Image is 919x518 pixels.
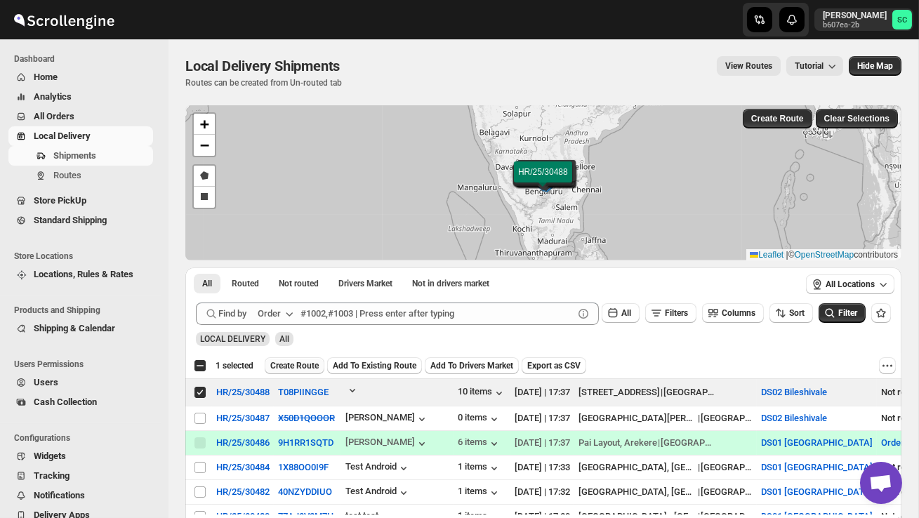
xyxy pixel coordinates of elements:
button: Map action label [849,56,901,76]
input: #1002,#1003 | Press enter after typing [300,303,574,325]
button: HR/25/30484 [216,462,270,472]
button: [PERSON_NAME] [345,412,429,426]
button: All Locations [806,274,894,294]
img: Marker [533,174,554,190]
div: HR/25/30482 [216,486,270,497]
button: Columns [702,303,764,323]
span: All Orders [34,111,74,121]
button: 10 items [458,386,506,400]
button: Routes [8,166,153,185]
span: Create Route [751,113,804,124]
button: Shipments [8,146,153,166]
p: b607ea-2b [823,21,887,29]
button: All Orders [8,107,153,126]
button: Home [8,67,153,87]
button: Sort [769,303,813,323]
button: 1 items [458,486,501,500]
span: Filters [665,308,688,318]
a: Zoom out [194,135,215,156]
span: Export as CSV [527,360,581,371]
button: HR/25/30488 [216,387,270,397]
button: User menu [814,8,913,31]
div: | [578,385,753,399]
div: Open chat [860,462,902,504]
div: [GEOGRAPHIC_DATA] [661,436,713,450]
div: Pai Layout, Arekere [578,436,657,450]
button: Create Route [265,357,324,374]
span: All [279,334,289,344]
button: 6 items [458,437,501,451]
button: Locations, Rules & Rates [8,265,153,284]
button: T08PIINGGE [278,387,329,397]
span: Widgets [34,451,66,461]
button: view route [717,56,781,76]
span: Products and Shipping [14,305,159,316]
button: 1 items [458,461,501,475]
a: Draw a rectangle [194,187,215,208]
div: [GEOGRAPHIC_DATA], [GEOGRAPHIC_DATA] [578,460,698,474]
img: Marker [536,177,557,192]
p: Routes can be created from Un-routed tab [185,77,345,88]
button: Add To Drivers Market [425,357,519,374]
img: ScrollEngine [11,2,117,37]
button: X50D1QOOOR [278,413,335,423]
button: Order [249,303,305,325]
button: 40NZYDDIUO [278,486,332,497]
span: All Locations [826,279,875,290]
span: Locations, Rules & Rates [34,269,133,279]
div: [GEOGRAPHIC_DATA] [701,411,753,425]
span: Create Route [270,360,319,371]
span: Shipments [53,150,96,161]
button: Claimable [330,274,401,293]
span: Local Delivery [34,131,91,141]
span: Local Delivery Shipments [185,58,340,74]
div: [GEOGRAPHIC_DATA], [GEOGRAPHIC_DATA] [578,485,698,499]
button: Clear Selections [816,109,898,128]
div: | [578,485,753,499]
span: Sort [789,308,805,318]
span: Hide Map [857,60,893,72]
button: Test Android [345,461,411,475]
button: DS01 [GEOGRAPHIC_DATA] [761,462,873,472]
button: Unrouted [270,274,327,293]
span: All [621,308,631,318]
span: Standard Shipping [34,215,107,225]
span: Notifications [34,490,85,500]
button: 1X88OO0I9F [278,462,329,472]
div: [GEOGRAPHIC_DATA] [663,385,715,399]
span: Tutorial [795,61,824,71]
button: Test Android [345,486,411,500]
span: Users [34,377,58,387]
span: Find by [218,307,246,321]
button: Filters [645,303,696,323]
button: Un-claimable [404,274,498,293]
button: More actions [879,357,896,374]
span: | [786,250,788,260]
a: Zoom in [194,114,215,135]
a: OpenStreetMap [795,250,854,260]
div: [PERSON_NAME] [345,437,429,451]
span: Routed [232,278,259,289]
div: [GEOGRAPHIC_DATA] [701,460,753,474]
button: Routed [223,274,267,293]
button: Export as CSV [522,357,586,374]
span: Routes [53,170,81,180]
img: Marker [533,175,554,190]
button: Users [8,373,153,392]
button: Tutorial [786,56,843,76]
button: All [602,303,640,323]
div: © contributors [746,249,901,261]
span: Dashboard [14,53,159,65]
span: Add To Existing Route [333,360,416,371]
span: Configurations [14,432,159,444]
span: Shipping & Calendar [34,323,115,333]
span: Tracking [34,470,70,481]
button: 0 items [458,412,501,426]
button: HR/25/30486 [216,437,270,448]
span: Not routed [279,278,319,289]
span: Store Locations [14,251,159,262]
